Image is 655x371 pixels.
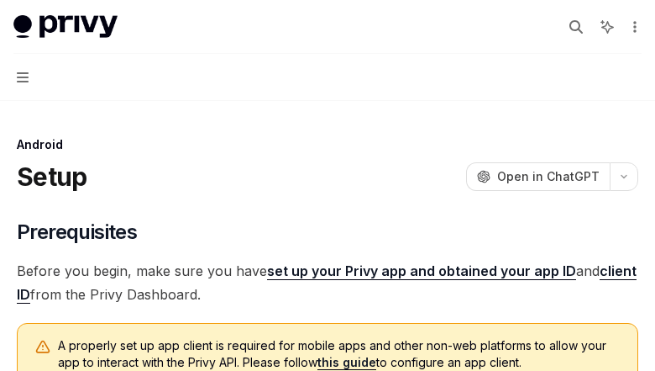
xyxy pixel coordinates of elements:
button: Open in ChatGPT [466,162,610,191]
img: light logo [13,15,118,39]
a: set up your Privy app and obtained your app ID [267,262,576,280]
span: Prerequisites [17,219,137,246]
div: Android [17,136,638,153]
svg: Warning [34,339,51,356]
span: Open in ChatGPT [497,168,600,185]
h1: Setup [17,162,86,192]
a: this guide [317,355,376,370]
span: A properly set up app client is required for mobile apps and other non-web platforms to allow you... [58,337,621,371]
span: Before you begin, make sure you have and from the Privy Dashboard. [17,259,638,306]
button: More actions [625,15,642,39]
